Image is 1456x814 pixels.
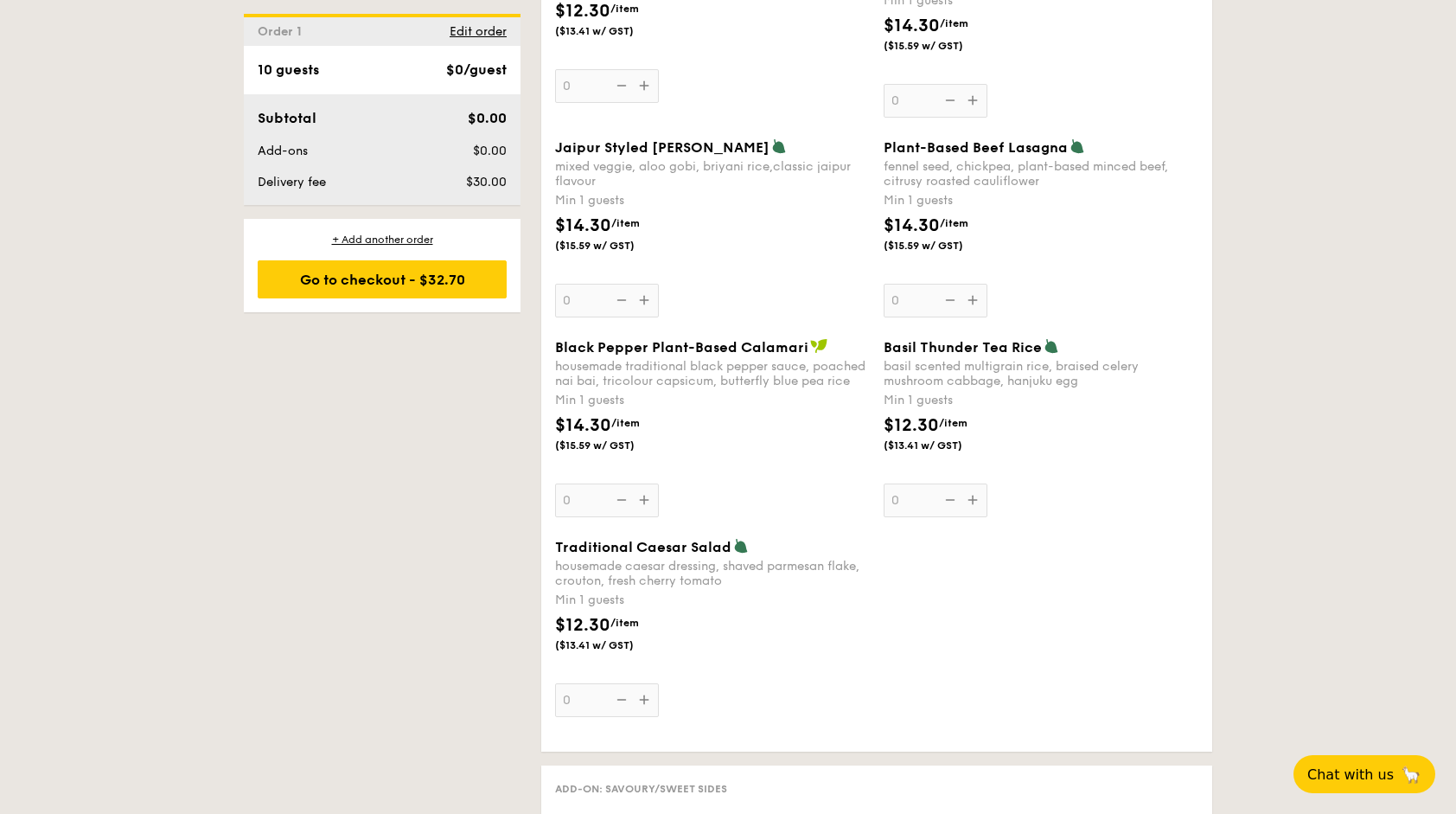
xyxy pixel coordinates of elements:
[610,3,639,15] span: /item
[884,439,1001,452] span: ($13.41 w/ GST)
[940,17,968,29] span: /item
[1307,766,1394,783] span: Chat with us
[1293,755,1435,793] button: Chat with us🦙
[884,16,940,36] span: $14.30
[1044,338,1059,354] img: icon-vegetarian.fe4039eb.svg
[884,239,1001,253] span: ($15.59 w/ GST)
[610,617,639,629] span: /item
[884,39,1001,53] span: ($15.59 w/ GST)
[771,138,787,154] img: icon-vegetarian.fe4039eb.svg
[555,239,673,253] span: ($15.59 w/ GST)
[446,60,507,80] div: $0/guest
[555,192,870,209] div: Min 1 guests
[555,339,808,356] span: Black Pepper Plant-Based Calamari
[258,175,326,189] span: Delivery fee
[611,417,640,429] span: /item
[733,538,749,554] img: icon-vegetarian.fe4039eb.svg
[468,110,507,126] span: $0.00
[258,144,308,158] span: Add-ons
[555,392,870,409] div: Min 1 guests
[466,175,507,189] span: $30.00
[258,24,309,39] span: Order 1
[555,559,870,588] div: housemade caesar dressing, shaved parmesan flake, crouton, fresh cherry tomato
[884,392,1198,409] div: Min 1 guests
[258,110,316,126] span: Subtotal
[884,215,940,236] span: $14.30
[1401,765,1421,785] span: 🦙
[555,439,673,452] span: ($15.59 w/ GST)
[884,139,1068,156] span: Plant-Based Beef Lasagna
[555,159,870,189] div: mixed veggie, aloo gobi, briyani rice,classic jaipur flavour
[884,192,1198,209] div: Min 1 guests
[555,783,727,795] span: Add-on: Savoury/Sweet Sides
[258,60,319,80] div: 10 guests
[555,592,870,609] div: Min 1 guests
[473,144,507,158] span: $0.00
[939,417,967,429] span: /item
[940,217,968,229] span: /item
[884,339,1042,356] span: Basil Thunder Tea Rice
[810,338,827,354] img: icon-vegan.f8ff3823.svg
[555,615,610,636] span: $12.30
[1070,138,1085,154] img: icon-vegetarian.fe4039eb.svg
[555,539,731,555] span: Traditional Caesar Salad
[258,260,507,298] div: Go to checkout - $32.70
[611,217,640,229] span: /item
[555,139,770,156] span: Jaipur Styled [PERSON_NAME]
[884,359,1198,388] div: basil scented multigrain rice, braised celery mushroom cabbage, hanjuku egg
[555,24,673,38] span: ($13.41 w/ GST)
[555,359,870,388] div: housemade traditional black pepper sauce, poached nai bai, tricolour capsicum, butterfly blue pea...
[555,215,611,236] span: $14.30
[555,1,610,22] span: $12.30
[258,233,507,247] div: + Add another order
[884,415,939,436] span: $12.30
[450,24,507,39] span: Edit order
[555,415,611,436] span: $14.30
[555,638,673,652] span: ($13.41 w/ GST)
[884,159,1198,189] div: fennel seed, chickpea, plant-based minced beef, citrusy roasted cauliflower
